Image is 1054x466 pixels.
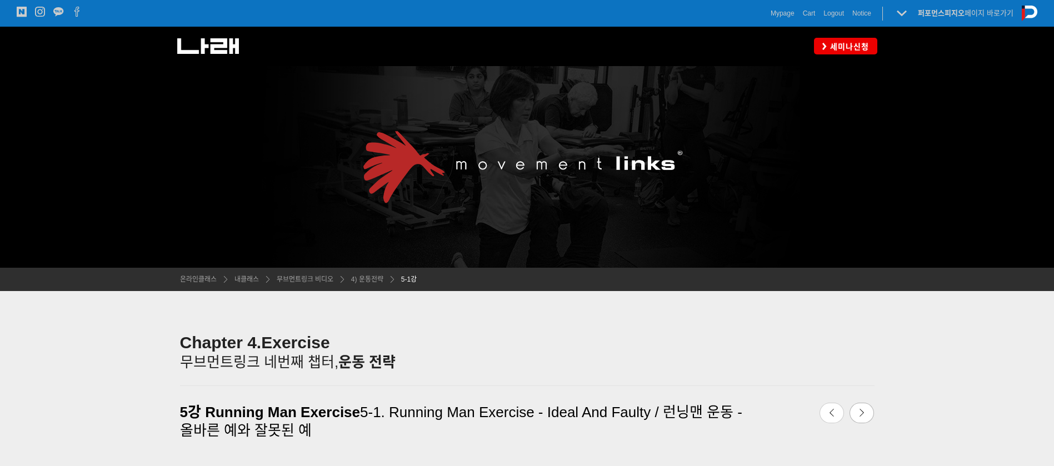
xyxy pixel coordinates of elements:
[827,41,869,52] span: 세미나신청
[823,8,844,19] a: Logout
[852,8,871,19] a: Notice
[180,274,217,285] a: 온라인클래스
[351,275,383,283] span: 4) 운동전략
[814,38,877,54] a: 세미나신청
[401,275,417,283] span: 5-1강
[396,274,417,285] a: 5-1강
[803,8,816,19] a: Cart
[229,274,259,285] a: 내클래스
[338,354,396,370] span: 운동 전략
[234,275,259,283] span: 내클래스
[180,404,742,439] span: 5-1. Running Man Exercise - Ideal And Faulty / 런닝맨 운동 - 올바른 예와 잘못된 예
[261,333,329,352] strong: Exercise
[180,354,339,370] span: 무브먼트링크 네번째 챕터,
[180,397,756,445] a: 5강 Running Man Exercise5-1. Running Man Exercise - Ideal And Faulty / 런닝맨 운동 - 올바른 예와 잘못된 예
[180,333,262,352] strong: Chapter 4.
[918,9,965,17] strong: 퍼포먼스피지오
[180,404,361,420] span: 5강 Running Man Exercise
[277,275,333,283] span: 무브먼트링크 비디오
[346,274,383,285] a: 4) 운동전략
[771,8,795,19] a: Mypage
[180,275,217,283] span: 온라인클래스
[271,274,333,285] a: 무브먼트링크 비디오
[918,9,1013,17] a: 퍼포먼스피지오페이지 바로가기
